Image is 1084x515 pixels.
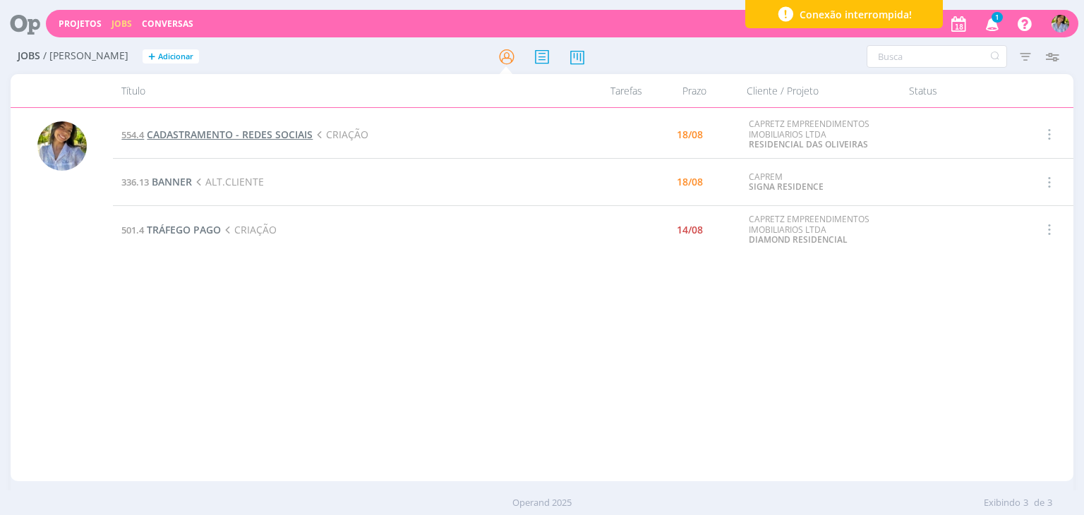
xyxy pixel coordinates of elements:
[1052,15,1069,32] img: A
[37,121,87,171] img: A
[677,177,703,187] div: 18/08
[1047,496,1052,510] span: 3
[147,128,313,141] span: CADASTRAMENTO - REDES SOCIAIS
[59,18,102,30] a: Projetos
[984,496,1020,510] span: Exibindo
[1034,496,1044,510] span: de
[121,128,313,141] a: 554.4CADASTRAMENTO - REDES SOCIAIS
[143,49,199,64] button: +Adicionar
[121,176,149,188] span: 336.13
[901,74,1020,107] div: Status
[992,12,1003,23] span: 1
[651,74,738,107] div: Prazo
[221,223,276,236] span: CRIAÇÃO
[749,214,894,245] div: CAPRETZ EMPREENDIMENTOS IMOBILIARIOS LTDA
[977,11,1006,37] button: 1
[158,52,193,61] span: Adicionar
[738,74,901,107] div: Cliente / Projeto
[313,128,368,141] span: CRIAÇÃO
[566,74,651,107] div: Tarefas
[142,18,193,30] a: Conversas
[121,224,144,236] span: 501.4
[54,18,106,30] button: Projetos
[147,223,221,236] span: TRÁFEGO PAGO
[749,119,894,150] div: CAPRETZ EMPREENDIMENTOS IMOBILIARIOS LTDA
[749,181,824,193] a: SIGNA RESIDENCE
[867,45,1007,68] input: Busca
[800,7,912,22] span: Conexão interrompida!
[1023,496,1028,510] span: 3
[192,175,263,188] span: ALT.CLIENTE
[749,234,848,246] a: DIAMOND RESIDENCIAL
[148,49,155,64] span: +
[18,50,40,62] span: Jobs
[677,130,703,140] div: 18/08
[121,223,221,236] a: 501.4TRÁFEGO PAGO
[749,138,868,150] a: RESIDENCIAL DAS OLIVEIRAS
[121,128,144,141] span: 554.4
[113,74,565,107] div: Título
[677,225,703,235] div: 14/08
[1051,11,1070,36] button: A
[749,172,894,193] div: CAPREM
[112,18,132,30] a: Jobs
[138,18,198,30] button: Conversas
[152,175,192,188] span: BANNER
[107,18,136,30] button: Jobs
[121,175,192,188] a: 336.13BANNER
[43,50,128,62] span: / [PERSON_NAME]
